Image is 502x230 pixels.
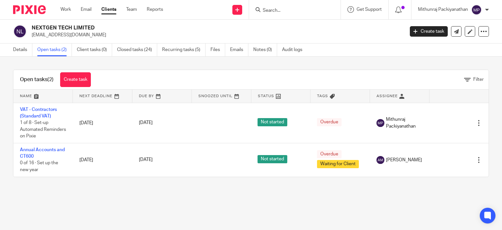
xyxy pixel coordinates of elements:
[37,44,72,56] a: Open tasks (2)
[81,6,92,13] a: Email
[20,148,65,159] a: Annual Accounts and CT600
[317,160,359,168] span: Waiting for Client
[73,103,132,143] td: [DATE]
[282,44,307,56] a: Audit logs
[13,25,27,38] img: svg%3E
[60,6,71,13] a: Work
[253,44,277,56] a: Notes (0)
[357,7,382,12] span: Get Support
[386,157,422,163] span: [PERSON_NAME]
[376,119,384,127] img: svg%3E
[210,44,225,56] a: Files
[317,94,328,98] span: Tags
[262,8,321,14] input: Search
[139,121,153,125] span: [DATE]
[258,94,274,98] span: Status
[32,25,326,31] h2: NEXTGEN TECH LIMITED
[101,6,116,13] a: Clients
[386,116,423,130] span: Mithunraj Packiyanathan
[77,44,112,56] a: Client tasks (0)
[47,77,54,82] span: (2)
[60,72,91,87] a: Create task
[317,118,342,126] span: Overdue
[32,32,400,38] p: [EMAIL_ADDRESS][DOMAIN_NAME]
[20,161,58,172] span: 0 of 16 · Set up the new year
[126,6,137,13] a: Team
[139,158,153,162] span: [DATE]
[73,143,132,176] td: [DATE]
[117,44,157,56] a: Closed tasks (24)
[20,120,66,138] span: 1 of 8 · Set-up Automated Reminders on Pixie
[13,5,46,14] img: Pixie
[410,26,448,37] a: Create task
[258,155,287,163] span: Not started
[471,5,482,15] img: svg%3E
[13,44,32,56] a: Details
[258,118,287,126] span: Not started
[376,156,384,164] img: svg%3E
[473,77,484,82] span: Filter
[20,107,57,118] a: VAT - Contractors (Standard VAT)
[162,44,206,56] a: Recurring tasks (5)
[418,6,468,13] p: Mithunraj Packiyanathan
[198,94,233,98] span: Snoozed Until
[147,6,163,13] a: Reports
[20,76,54,83] h1: Open tasks
[230,44,248,56] a: Emails
[317,150,342,158] span: Overdue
